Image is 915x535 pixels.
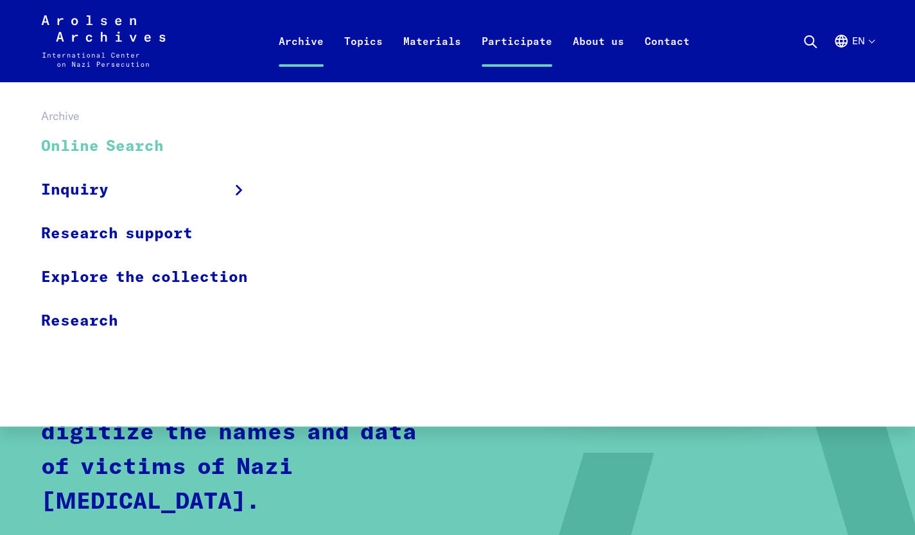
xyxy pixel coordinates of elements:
[268,15,700,67] nav: Primary
[41,256,265,299] a: Explore the collection
[334,31,393,82] a: Topics
[41,347,435,520] p: Hundreds of thousands of volunteers are helping us digitize the names and data of victims of Nazi...
[833,33,874,80] button: English, language selection
[41,179,109,202] span: Inquiry
[41,125,265,342] ul: Archive
[471,31,562,82] a: Participate
[562,31,634,82] a: About us
[41,299,265,342] a: Research
[634,31,700,82] a: Contact
[41,212,265,256] a: Research support
[41,125,265,168] a: Online Search
[393,31,471,82] a: Materials
[41,168,265,212] a: Inquiry
[268,31,334,82] a: Archive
